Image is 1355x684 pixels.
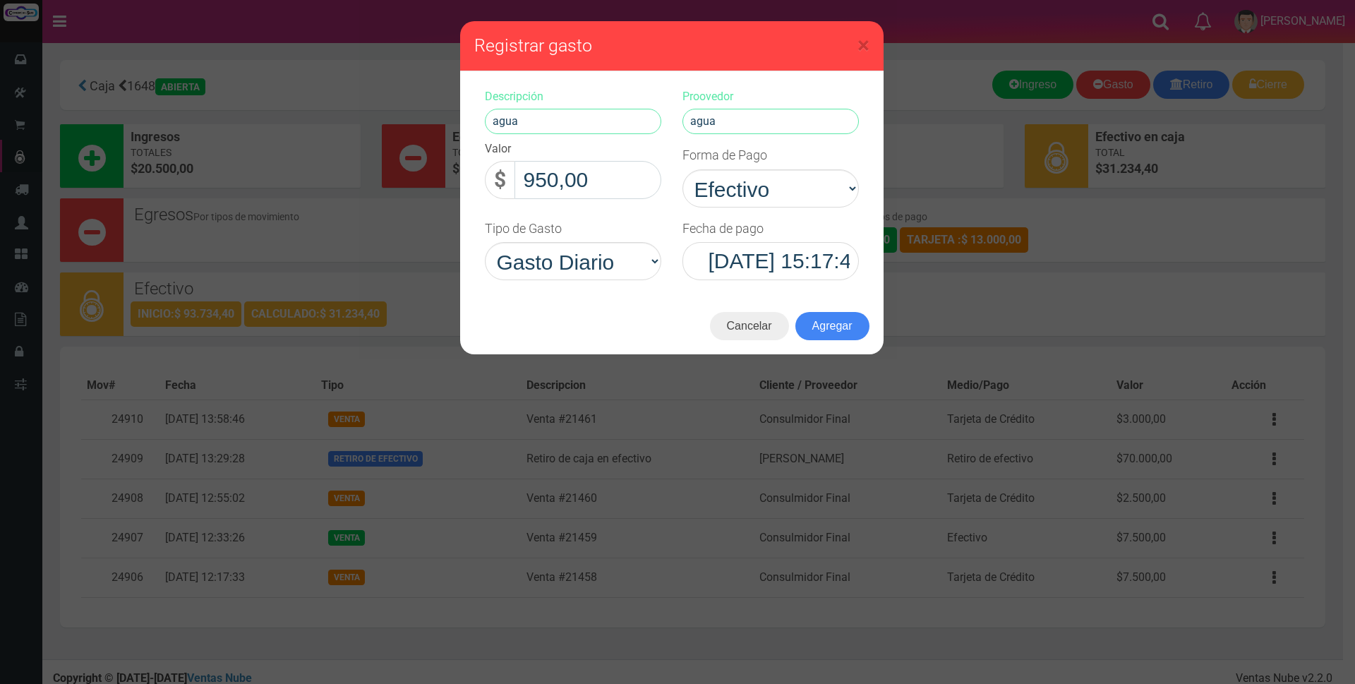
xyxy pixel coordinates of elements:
[485,222,562,236] h4: Tipo de Gasto
[474,35,869,56] h3: Registrar gasto
[795,312,869,340] button: Agregar
[485,141,511,157] label: Valor
[682,148,767,162] h4: Forma de Pago
[494,167,506,192] strong: $
[857,34,869,56] button: Close
[682,89,733,105] label: Proovedor
[485,89,543,105] label: Descripción
[710,312,789,340] button: Cancelar
[857,32,869,59] span: ×
[682,222,764,236] h4: Fecha de pago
